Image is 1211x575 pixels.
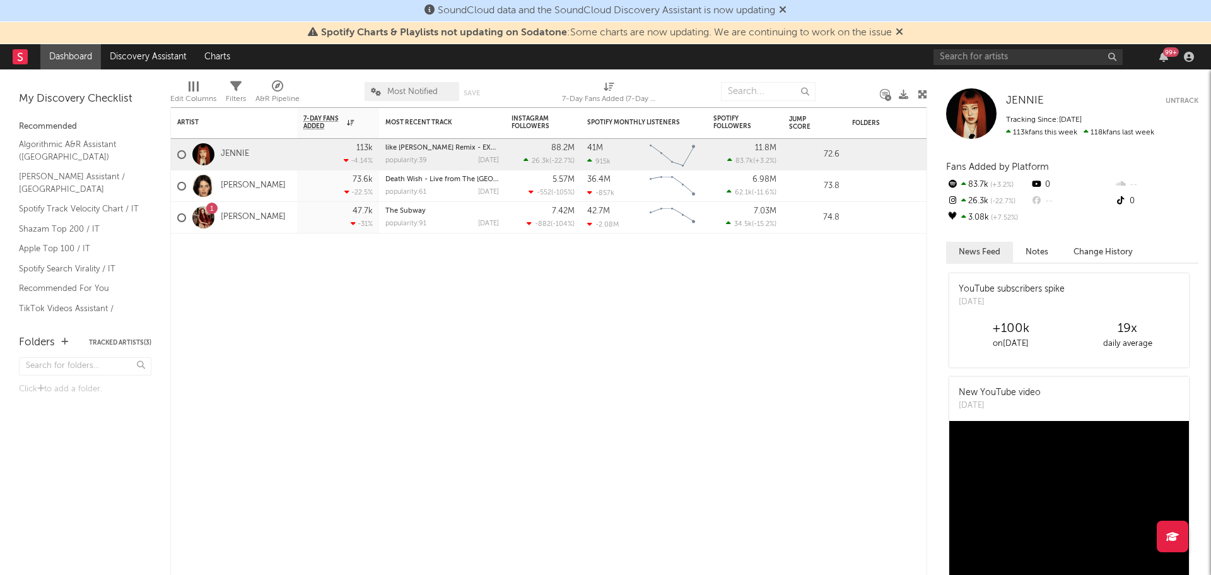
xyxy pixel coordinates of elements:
[1163,47,1179,57] div: 99 +
[353,175,373,184] div: 73.6k
[735,189,752,196] span: 62.1k
[321,28,567,38] span: Spotify Charts & Playlists not updating on Sodatone
[1159,52,1168,62] button: 99+
[1006,129,1077,136] span: 113k fans this week
[946,177,1030,193] div: 83.7k
[1061,242,1145,263] button: Change History
[1030,193,1114,210] div: --
[587,157,611,165] div: 915k
[344,157,373,165] div: -4.14 %
[587,207,610,215] div: 42.7M
[385,208,499,215] div: The Subway
[644,170,701,202] svg: Chart title
[385,119,480,126] div: Most Recent Track
[478,157,499,164] div: [DATE]
[356,144,373,152] div: 113k
[752,175,776,184] div: 6.98M
[226,92,246,107] div: Filters
[170,76,216,112] div: Edit Columns
[959,283,1065,296] div: YouTube subscribers spike
[852,119,947,127] div: Folders
[19,119,151,134] div: Recommended
[755,144,776,152] div: 11.8M
[385,145,499,151] div: like JENNIE - Peggy Gou Remix - EXTENDED MIX
[221,149,249,160] a: JENNIE
[735,158,753,165] span: 83.7k
[19,242,139,256] a: Apple Top 100 / IT
[553,175,575,184] div: 5.57M
[385,145,532,151] a: like [PERSON_NAME] Remix - EXTENDED MIX
[1114,177,1198,193] div: --
[952,336,1069,352] div: on [DATE]
[89,340,151,346] button: Tracked Artists(3)
[101,44,196,69] a: Discovery Assistant
[587,220,619,228] div: -2.08M
[478,220,499,227] div: [DATE]
[19,382,151,397] div: Click to add a folder.
[789,210,840,225] div: 74.8
[552,207,575,215] div: 7.42M
[789,147,840,162] div: 72.6
[553,221,573,228] span: -104 %
[562,92,657,107] div: 7-Day Fans Added (7-Day Fans Added)
[1006,95,1044,106] span: JENNIE
[587,119,682,126] div: Spotify Monthly Listeners
[385,176,499,183] div: Death Wish - Live from The O2 Arena
[385,176,548,183] a: Death Wish - Live from The [GEOGRAPHIC_DATA]
[551,144,575,152] div: 88.2M
[726,220,776,228] div: ( )
[1069,336,1186,352] div: daily average
[226,76,246,112] div: Filters
[19,170,139,196] a: [PERSON_NAME] Assistant / [GEOGRAPHIC_DATA]
[344,188,373,196] div: -22.5 %
[551,158,573,165] span: -22.7 %
[779,6,787,16] span: Dismiss
[587,189,614,197] div: -857k
[989,215,1018,222] span: +7.52 %
[537,189,551,196] span: -552
[1030,177,1114,193] div: 0
[1166,95,1198,107] button: Untrack
[19,202,139,216] a: Spotify Track Velocity Chart / IT
[170,92,216,107] div: Edit Columns
[946,162,1049,172] span: Fans Added by Platform
[959,296,1065,309] div: [DATE]
[933,49,1123,65] input: Search for artists
[532,158,549,165] span: 26.3k
[562,76,657,112] div: 7-Day Fans Added (7-Day Fans Added)
[527,220,575,228] div: ( )
[959,400,1041,412] div: [DATE]
[727,157,776,165] div: ( )
[988,198,1015,205] span: -22.7 %
[988,182,1014,189] span: +3.2 %
[734,221,752,228] span: 34.5k
[1006,116,1082,124] span: Tracking Since: [DATE]
[221,212,286,223] a: [PERSON_NAME]
[754,207,776,215] div: 7.03M
[385,189,426,196] div: popularity: 61
[438,6,775,16] span: SoundCloud data and the SoundCloud Discovery Assistant is now updating
[587,144,603,152] div: 41M
[789,116,821,131] div: Jump Score
[351,220,373,228] div: -31 %
[353,207,373,215] div: 47.7k
[385,157,427,164] div: popularity: 39
[896,28,903,38] span: Dismiss
[789,179,840,194] div: 73.8
[255,92,300,107] div: A&R Pipeline
[385,220,426,227] div: popularity: 91
[952,321,1069,336] div: +100k
[553,189,573,196] span: -105 %
[524,157,575,165] div: ( )
[303,115,344,130] span: 7-Day Fans Added
[19,222,139,236] a: Shazam Top 200 / IT
[959,386,1041,400] div: New YouTube video
[385,208,426,215] a: The Subway
[721,82,816,101] input: Search...
[1013,242,1061,263] button: Notes
[478,189,499,196] div: [DATE]
[177,119,272,126] div: Artist
[19,262,139,276] a: Spotify Search Virality / IT
[1114,193,1198,210] div: 0
[644,202,701,234] svg: Chart title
